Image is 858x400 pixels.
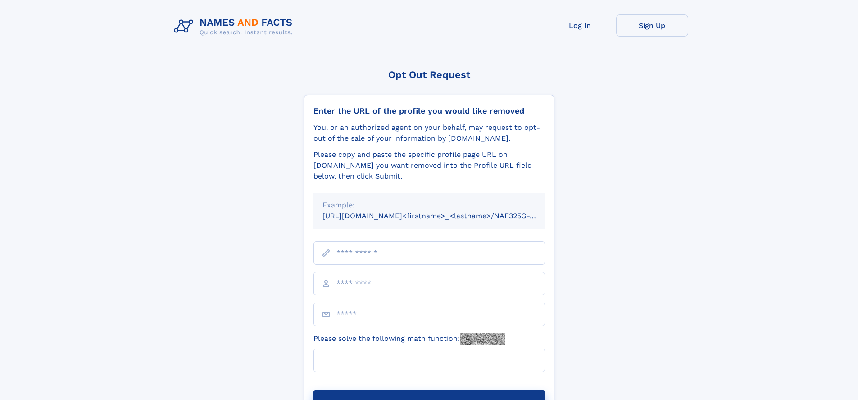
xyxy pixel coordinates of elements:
[616,14,688,37] a: Sign Up
[313,149,545,182] div: Please copy and paste the specific profile page URL on [DOMAIN_NAME] you want removed into the Pr...
[322,200,536,211] div: Example:
[304,69,554,80] div: Opt Out Request
[322,211,562,220] small: [URL][DOMAIN_NAME]<firstname>_<lastname>/NAF325G-xxxxxxxx
[313,333,505,345] label: Please solve the following math function:
[313,106,545,116] div: Enter the URL of the profile you would like removed
[313,122,545,144] div: You, or an authorized agent on your behalf, may request to opt-out of the sale of your informatio...
[544,14,616,37] a: Log In
[170,14,300,39] img: Logo Names and Facts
